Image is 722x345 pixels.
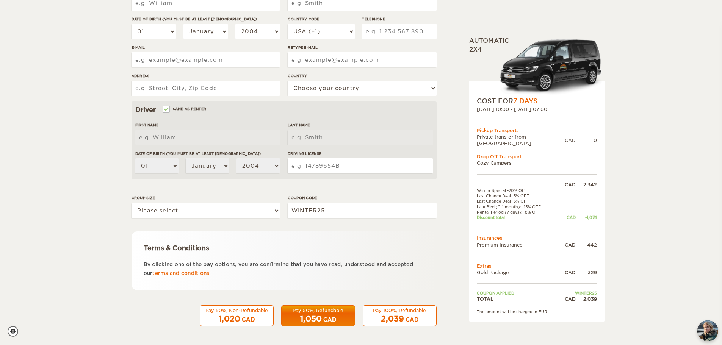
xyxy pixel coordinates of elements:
[163,105,207,112] label: Same as renter
[200,305,274,326] button: Pay 50%, Non-Refundable 1,020 CAD
[135,105,433,114] div: Driver
[288,73,436,79] label: Country
[152,270,209,276] a: terms and conditions
[144,260,424,278] p: By clicking one of the pay options, you are confirming that you have read, understood and accepte...
[381,314,404,323] span: 2,039
[135,130,280,145] input: e.g. William
[576,181,597,188] div: 2,342
[288,52,436,67] input: e.g. example@example.com
[477,188,557,193] td: Winter Special -20% Off
[323,316,336,323] div: CAD
[8,326,23,337] a: Cookie settings
[565,137,576,144] div: CAD
[513,97,537,105] span: 7 Days
[132,16,280,22] label: Date of birth (You must be at least [DEMOGRAPHIC_DATA])
[132,81,280,96] input: e.g. Street, City, Zip Code
[288,16,354,22] label: Country Code
[135,122,280,128] label: First Name
[576,269,597,276] div: 329
[477,242,557,248] td: Premium Insurance
[477,263,597,269] td: Extras
[576,242,597,248] div: 442
[300,314,322,323] span: 1,050
[281,305,355,326] button: Pay 50%, Refundable 1,050 CAD
[132,195,280,201] label: Group size
[288,158,432,173] input: e.g. 14789654B
[288,130,432,145] input: e.g. Smith
[556,290,597,296] td: WINTER25
[477,198,557,204] td: Last Chance Deal -3% OFF
[477,127,597,134] div: Pickup Transport:
[477,209,557,215] td: Rental Period (7 days): -8% OFF
[477,215,557,220] td: Discount total
[406,316,418,323] div: CAD
[132,73,280,79] label: Address
[556,296,575,302] div: CAD
[288,195,436,201] label: Coupon code
[469,37,605,97] div: Automatic 2x4
[477,290,557,296] td: Coupon applied
[556,242,575,248] div: CAD
[362,24,436,39] input: e.g. 1 234 567 890
[556,181,575,188] div: CAD
[576,137,597,144] div: 0
[288,45,436,50] label: Retype E-mail
[697,320,718,341] img: Freyja at Cozy Campers
[132,52,280,67] input: e.g. example@example.com
[477,204,557,209] td: Late Bird (0-1 month): -15% OFF
[219,314,240,323] span: 1,020
[477,269,557,276] td: Gold Package
[288,122,432,128] label: Last Name
[500,39,605,97] img: Volkswagen-Caddy-MaxiCrew_.png
[144,244,424,253] div: Terms & Conditions
[576,296,597,302] div: 2,039
[697,320,718,341] button: chat-button
[368,307,432,314] div: Pay 100%, Refundable
[205,307,269,314] div: Pay 50%, Non-Refundable
[477,160,597,166] td: Cozy Campers
[363,305,437,326] button: Pay 100%, Refundable 2,039 CAD
[477,106,597,112] div: [DATE] 10:00 - [DATE] 07:00
[163,108,168,112] input: Same as renter
[576,215,597,220] div: -1,074
[556,215,575,220] div: CAD
[135,151,280,156] label: Date of birth (You must be at least [DEMOGRAPHIC_DATA])
[242,316,255,323] div: CAD
[477,235,597,241] td: Insurances
[132,45,280,50] label: E-mail
[477,296,557,302] td: TOTAL
[286,307,350,314] div: Pay 50%, Refundable
[362,16,436,22] label: Telephone
[477,97,597,106] div: COST FOR
[477,134,565,147] td: Private transfer from [GEOGRAPHIC_DATA]
[477,193,557,198] td: Last Chance Deal -5% OFF
[288,151,432,156] label: Driving License
[477,153,597,160] div: Drop Off Transport:
[477,309,597,314] div: The amount will be charged in EUR
[556,269,575,276] div: CAD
